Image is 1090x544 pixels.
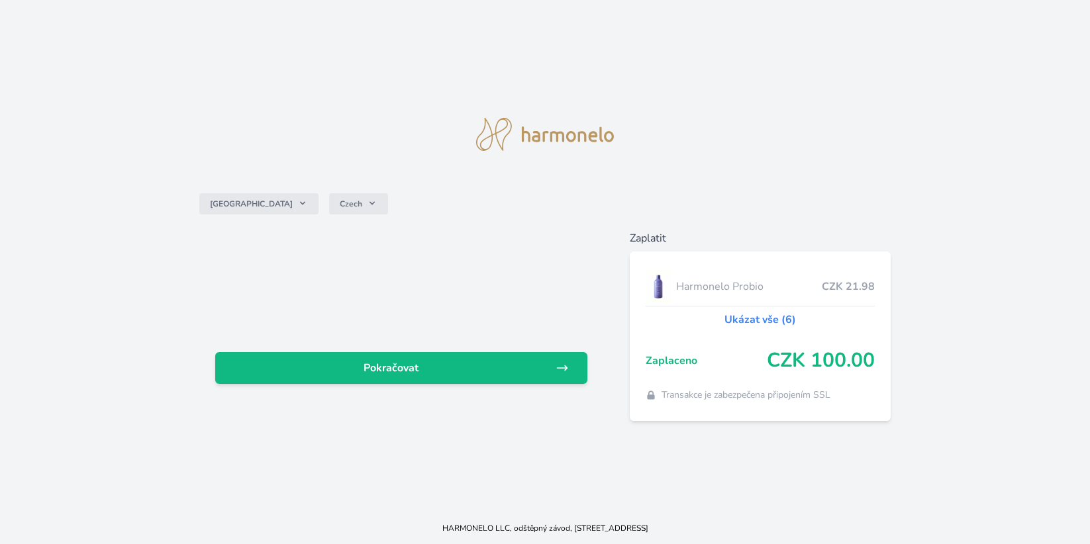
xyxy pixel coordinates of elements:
[329,193,388,214] button: Czech
[676,279,822,295] span: Harmonelo Probio
[210,199,293,209] span: [GEOGRAPHIC_DATA]
[340,199,362,209] span: Czech
[226,360,556,376] span: Pokračovat
[724,312,796,328] a: Ukázat vše (6)
[767,349,875,373] span: CZK 100.00
[646,353,767,369] span: Zaplaceno
[662,388,830,402] span: Transakce je zabezpečena připojením SSL
[199,193,319,214] button: [GEOGRAPHIC_DATA]
[215,352,587,384] a: Pokračovat
[646,270,671,303] img: CLEAN_PROBIO_se_stinem_x-lo.jpg
[630,230,891,246] h6: Zaplatit
[476,118,614,151] img: logo.svg
[822,279,875,295] span: CZK 21.98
